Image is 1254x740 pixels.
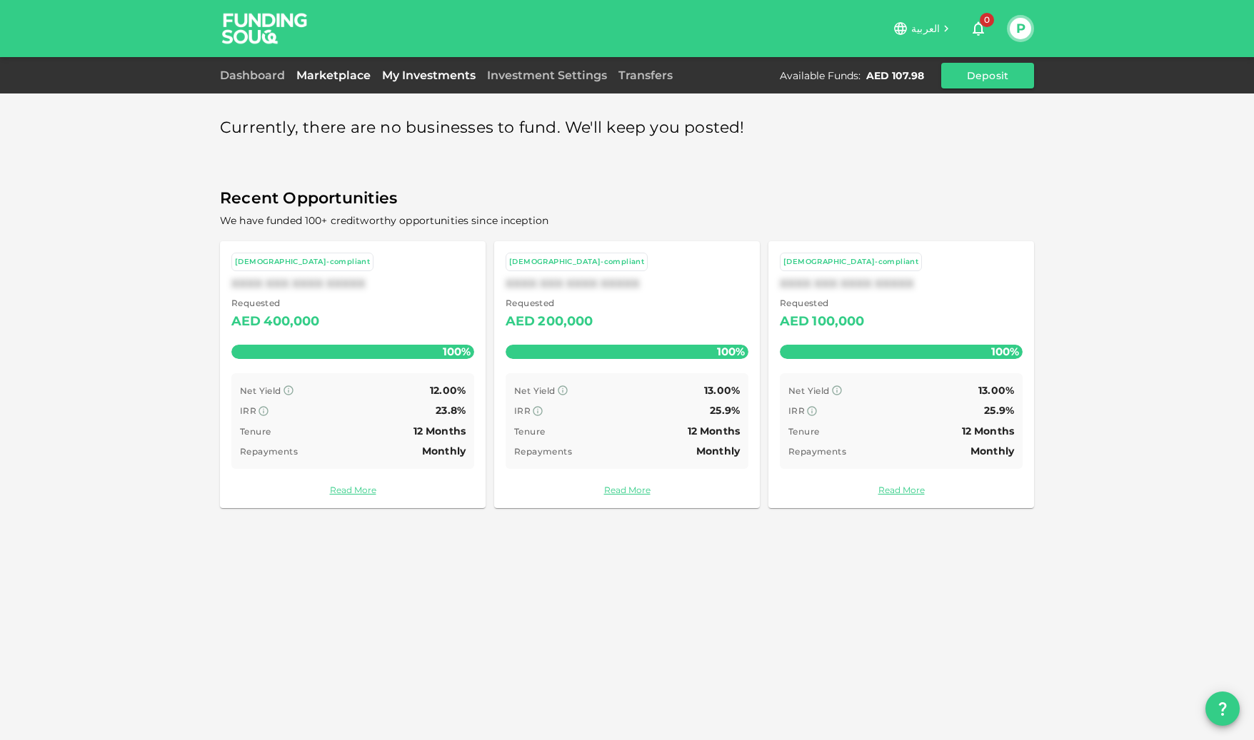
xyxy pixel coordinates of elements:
[1205,691,1240,726] button: question
[970,445,1014,457] span: Monthly
[911,22,940,35] span: العربية
[509,256,644,268] div: [DEMOGRAPHIC_DATA]-compliant
[710,404,740,417] span: 25.9%
[235,256,370,268] div: [DEMOGRAPHIC_DATA]-compliant
[240,385,281,396] span: Net Yield
[866,69,924,83] div: AED 107.98
[984,404,1014,417] span: 25.9%
[514,446,572,457] span: Repayments
[494,241,760,508] a: [DEMOGRAPHIC_DATA]-compliantXXXX XXX XXXX XXXXX Requested AED200,000100% Net Yield 13.00% IRR 25....
[941,63,1034,88] button: Deposit
[240,446,298,457] span: Repayments
[783,256,918,268] div: [DEMOGRAPHIC_DATA]-compliant
[978,384,1014,397] span: 13.00%
[436,404,466,417] span: 23.8%
[713,341,748,362] span: 100%
[376,69,481,82] a: My Investments
[506,296,593,310] span: Requested
[514,405,531,416] span: IRR
[231,310,261,333] div: AED
[780,296,865,310] span: Requested
[220,185,1034,213] span: Recent Opportunities
[788,385,830,396] span: Net Yield
[788,426,819,437] span: Tenure
[220,214,548,227] span: We have funded 100+ creditworthy opportunities since inception
[704,384,740,397] span: 13.00%
[231,277,474,290] div: XXXX XXX XXXX XXXXX
[481,69,613,82] a: Investment Settings
[231,483,474,497] a: Read More
[788,446,846,457] span: Repayments
[506,310,535,333] div: AED
[220,241,486,508] a: [DEMOGRAPHIC_DATA]-compliantXXXX XXX XXXX XXXXX Requested AED400,000100% Net Yield 12.00% IRR 23....
[220,69,291,82] a: Dashboard
[962,425,1014,437] span: 12 Months
[422,445,466,457] span: Monthly
[413,425,466,437] span: 12 Months
[264,310,319,333] div: 400,000
[768,241,1034,508] a: [DEMOGRAPHIC_DATA]-compliantXXXX XXX XXXX XXXXX Requested AED100,000100% Net Yield 13.00% IRR 25....
[780,310,809,333] div: AED
[988,341,1023,362] span: 100%
[439,341,474,362] span: 100%
[514,385,556,396] span: Net Yield
[291,69,376,82] a: Marketplace
[964,14,993,43] button: 0
[780,69,861,83] div: Available Funds :
[688,425,740,437] span: 12 Months
[220,114,745,142] span: Currently, there are no businesses to fund. We'll keep you posted!
[506,483,748,497] a: Read More
[1010,18,1031,39] button: P
[780,483,1023,497] a: Read More
[980,13,994,27] span: 0
[613,69,678,82] a: Transfers
[514,426,545,437] span: Tenure
[780,277,1023,290] div: XXXX XXX XXXX XXXXX
[240,426,271,437] span: Tenure
[696,445,740,457] span: Monthly
[538,310,593,333] div: 200,000
[231,296,320,310] span: Requested
[788,405,805,416] span: IRR
[430,384,466,397] span: 12.00%
[506,277,748,290] div: XXXX XXX XXXX XXXXX
[240,405,256,416] span: IRR
[812,310,864,333] div: 100,000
